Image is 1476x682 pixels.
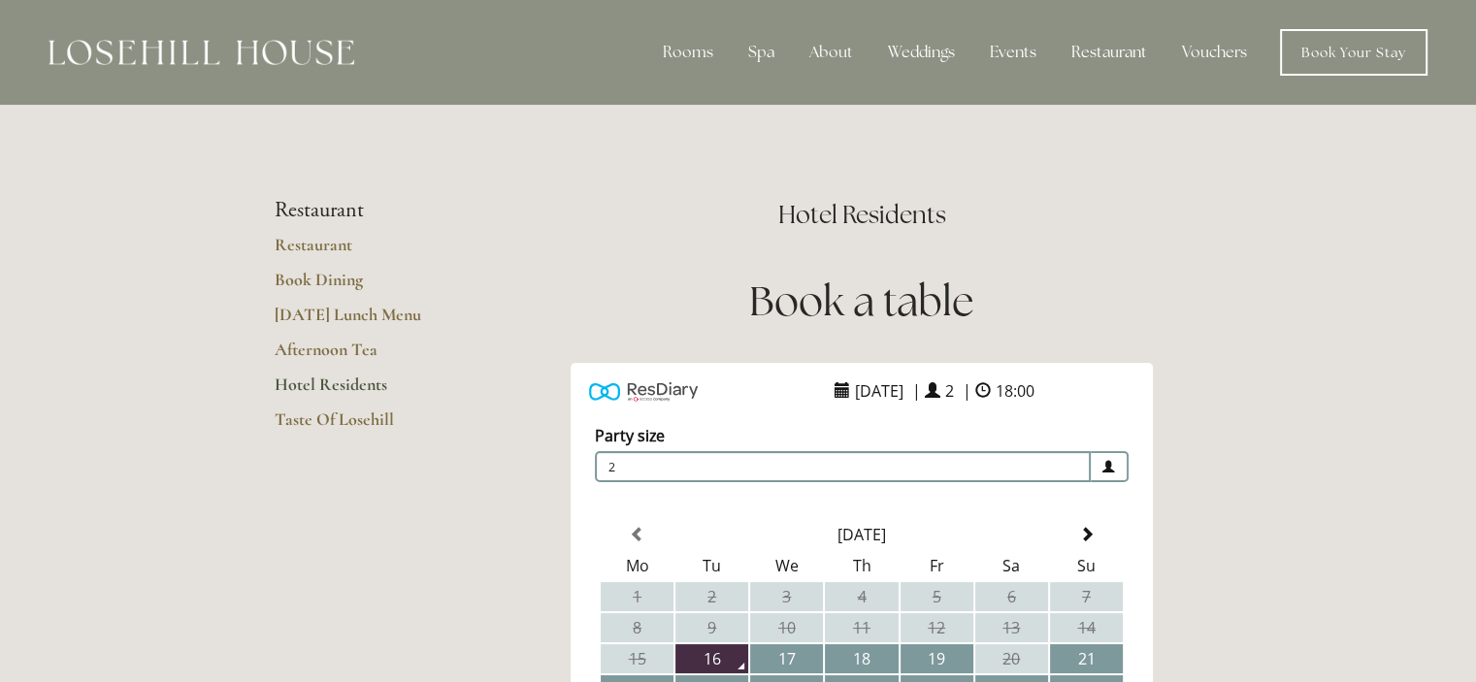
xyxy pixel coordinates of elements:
span: [DATE] [850,375,908,406]
a: Restaurant [275,234,460,269]
td: 18 [825,644,898,673]
td: 3 [750,582,823,611]
td: 11 [825,613,898,642]
div: Weddings [872,33,970,72]
td: 7 [1050,582,1123,611]
label: Party size [595,425,665,446]
td: 6 [975,582,1048,611]
a: Hotel Residents [275,373,460,408]
th: Tu [675,551,748,580]
td: 21 [1050,644,1123,673]
td: 20 [975,644,1048,673]
th: We [750,551,823,580]
span: 18:00 [991,375,1039,406]
img: Losehill House [49,40,354,65]
td: 15 [601,644,673,673]
span: Previous Month [630,527,645,542]
img: Powered by ResDiary [589,377,698,406]
td: 10 [750,613,823,642]
th: Fr [901,551,973,580]
span: | [963,380,971,402]
h1: Book a table [522,273,1202,330]
th: Sa [975,551,1048,580]
div: Spa [733,33,790,72]
span: | [912,380,921,402]
td: 14 [1050,613,1123,642]
span: 2 [940,375,959,406]
td: 9 [675,613,748,642]
div: Events [974,33,1052,72]
th: Su [1050,551,1123,580]
span: Next Month [1078,527,1094,542]
td: 19 [901,644,973,673]
th: Mo [601,551,673,580]
div: About [794,33,869,72]
a: Taste Of Losehill [275,408,460,443]
td: 16 [675,644,748,673]
th: Select Month [675,520,1048,549]
td: 2 [675,582,748,611]
div: Restaurant [1056,33,1163,72]
a: Vouchers [1166,33,1263,72]
td: 8 [601,613,673,642]
a: Book Your Stay [1280,29,1427,76]
h2: Hotel Residents [522,198,1202,232]
td: 12 [901,613,973,642]
span: 2 [595,451,1091,482]
td: 4 [825,582,898,611]
a: [DATE] Lunch Menu [275,304,460,339]
th: Th [825,551,898,580]
td: 13 [975,613,1048,642]
a: Afternoon Tea [275,339,460,373]
li: Restaurant [275,198,460,223]
td: 17 [750,644,823,673]
div: Rooms [647,33,729,72]
a: Book Dining [275,269,460,304]
td: 1 [601,582,673,611]
td: 5 [901,582,973,611]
